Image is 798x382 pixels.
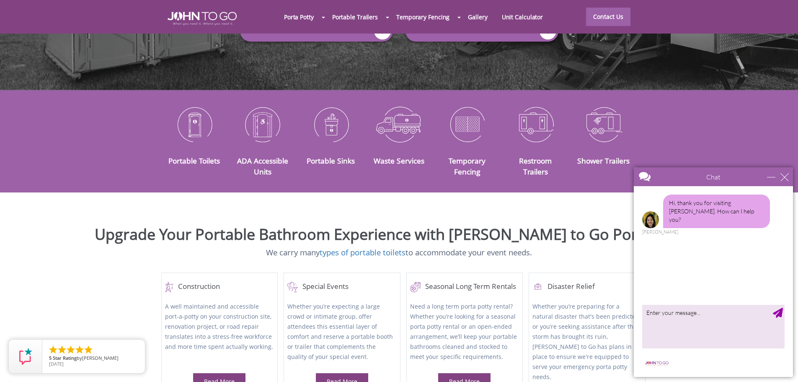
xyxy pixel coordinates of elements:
[235,102,290,146] img: ADA-Accessible-Units-icon_N.png
[168,156,220,166] a: Portable Toilets
[303,102,359,146] img: Portable-Sinks-icon_N.png
[49,356,138,361] span: by
[325,8,385,26] a: Portable Trailers
[82,355,119,361] span: [PERSON_NAME]
[371,102,427,146] img: Waste-Services-icon_N.png
[374,156,424,166] a: Waste Services
[48,345,58,355] li: 
[629,162,798,382] iframe: Live Chat Box
[449,156,486,177] a: Temporary Fencing
[508,102,563,146] img: Restroom-Trailers-icon_N.png
[165,282,274,292] a: Construction
[307,156,355,166] a: Portable Sinks
[167,102,222,146] img: Portable-Toilets-icon_N.png
[168,12,237,25] img: JOHN to go
[577,156,630,166] a: Shower Trailers
[237,156,288,177] a: ADA Accessible Units
[66,345,76,355] li: 
[461,8,494,26] a: Gallery
[277,8,321,26] a: Porta Potty
[49,361,64,367] span: [DATE]
[439,102,495,146] img: Temporary-Fencing-cion_N.png
[57,345,67,355] li: 
[519,156,552,177] a: Restroom Trailers
[165,301,274,363] p: A well maintained and accessible port-a-potty on your construction site, renovation project, or r...
[6,226,792,243] h2: Upgrade Your Portable Bathroom Experience with [PERSON_NAME] to Go Porta Potties
[49,355,52,361] span: 5
[586,8,630,26] a: Contact Us
[287,301,396,363] p: Whether you’re expecting a large crowd or intimate group, offer attendees this essential layer of...
[410,282,519,292] a: Seasonal Long Term Rentals
[410,301,519,363] p: Need a long term porta potty rental? Whether you’re looking for a seasonal porta potty rental or ...
[389,8,457,26] a: Temporary Fencing
[532,282,641,292] h4: Disaster Relief
[532,301,641,382] p: Whether you’re preparing for a natural disaster that's been predicted, or you’re seeking assistan...
[495,8,550,26] a: Unit Calculator
[17,348,34,365] img: Review Rating
[576,102,632,146] img: Shower-Trailers-icon_N.png
[287,282,396,292] a: Special Events
[53,355,77,361] span: Star Rating
[6,247,792,258] p: We carry many to accommodate your event needs.
[320,247,405,257] a: types of portable toilets
[75,345,85,355] li: 
[83,345,93,355] li: 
